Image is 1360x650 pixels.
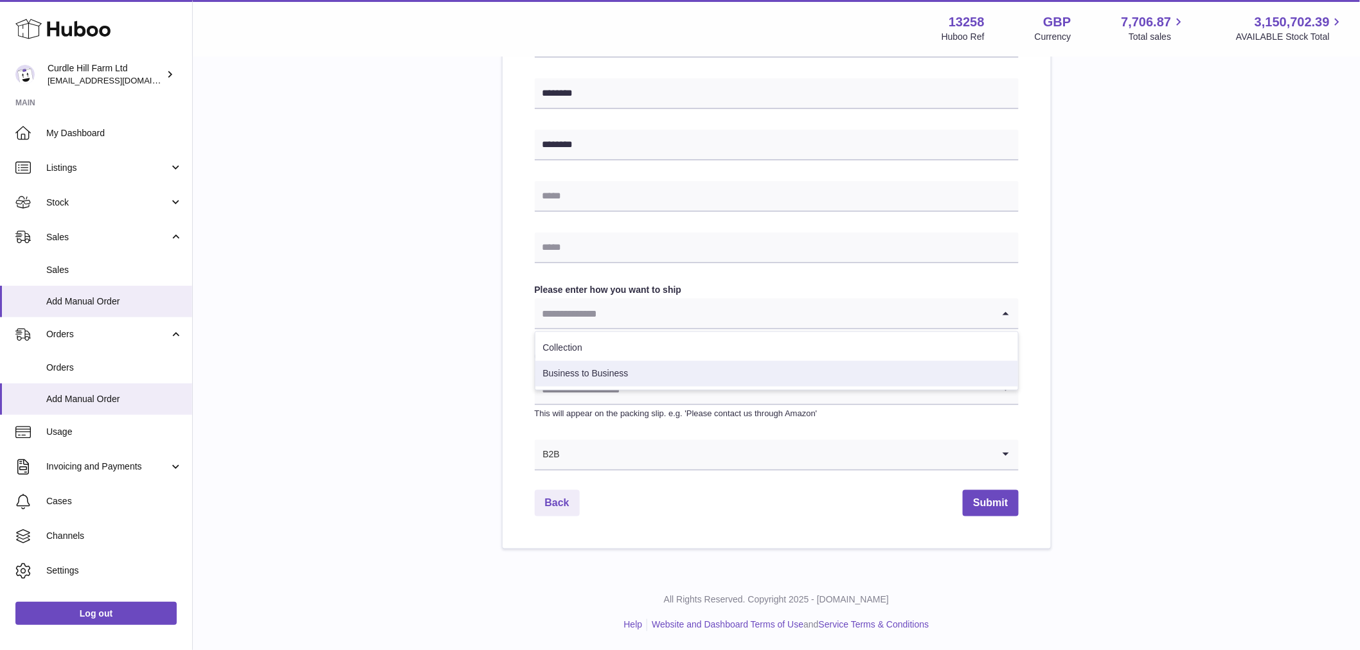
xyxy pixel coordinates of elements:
span: Settings [46,565,183,577]
span: Stock [46,197,169,209]
span: My Dashboard [46,127,183,139]
div: Search for option [535,440,1019,471]
p: This will appear on the packing slip. e.g. 'Please contact us through Amazon' [535,408,1019,419]
span: Add Manual Order [46,295,183,308]
input: Search for option [560,440,993,470]
li: Business to Business [535,361,1018,387]
span: Usage [46,426,183,438]
span: Orders [46,328,169,340]
li: Collection [535,335,1018,361]
div: Search for option [535,299,1019,329]
span: Listings [46,162,169,174]
p: All Rights Reserved. Copyright 2025 - [DOMAIN_NAME] [203,594,1350,606]
div: Currency [1035,31,1071,43]
span: Sales [46,264,183,276]
div: Huboo Ref [942,31,985,43]
span: Sales [46,231,169,243]
strong: 13258 [949,13,985,31]
span: [EMAIL_ADDRESS][DOMAIN_NAME] [48,75,189,85]
li: and [647,619,929,631]
span: Channels [46,530,183,542]
a: Service Terms & Conditions [819,620,929,630]
label: Please enter how you want to ship [535,284,1019,296]
img: internalAdmin-13258@internal.huboo.com [15,65,35,84]
span: Total sales [1129,31,1186,43]
a: Help [624,620,643,630]
div: Search for option [535,374,1019,405]
a: Back [535,490,580,516]
a: Website and Dashboard Terms of Use [652,620,803,630]
a: Log out [15,602,177,625]
span: Orders [46,362,183,374]
button: Submit [963,490,1018,516]
a: 7,706.87 Total sales [1122,13,1186,43]
span: Add Manual Order [46,393,183,405]
input: Search for option [535,299,993,328]
span: Invoicing and Payments [46,461,169,473]
span: Cases [46,495,183,507]
span: 3,150,702.39 [1255,13,1330,31]
span: 7,706.87 [1122,13,1172,31]
div: Curdle Hill Farm Ltd [48,62,163,87]
a: 3,150,702.39 AVAILABLE Stock Total [1236,13,1345,43]
span: B2B [535,440,560,470]
strong: GBP [1043,13,1071,31]
span: AVAILABLE Stock Total [1236,31,1345,43]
